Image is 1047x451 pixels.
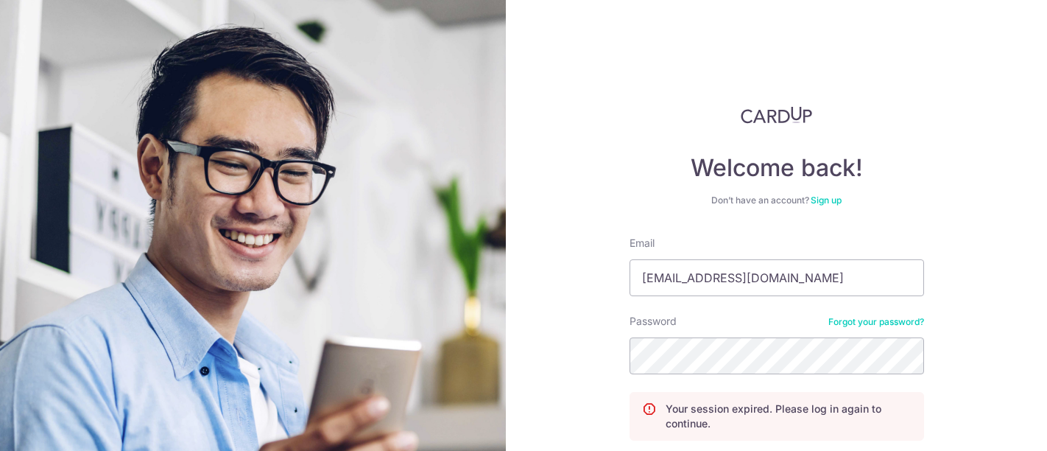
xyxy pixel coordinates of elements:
input: Enter your Email [630,259,924,296]
p: Your session expired. Please log in again to continue. [666,402,912,431]
div: Don’t have an account? [630,195,924,206]
img: CardUp Logo [741,106,813,124]
a: Forgot your password? [828,316,924,328]
label: Password [630,314,677,329]
h4: Welcome back! [630,153,924,183]
label: Email [630,236,655,251]
a: Sign up [811,195,842,206]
